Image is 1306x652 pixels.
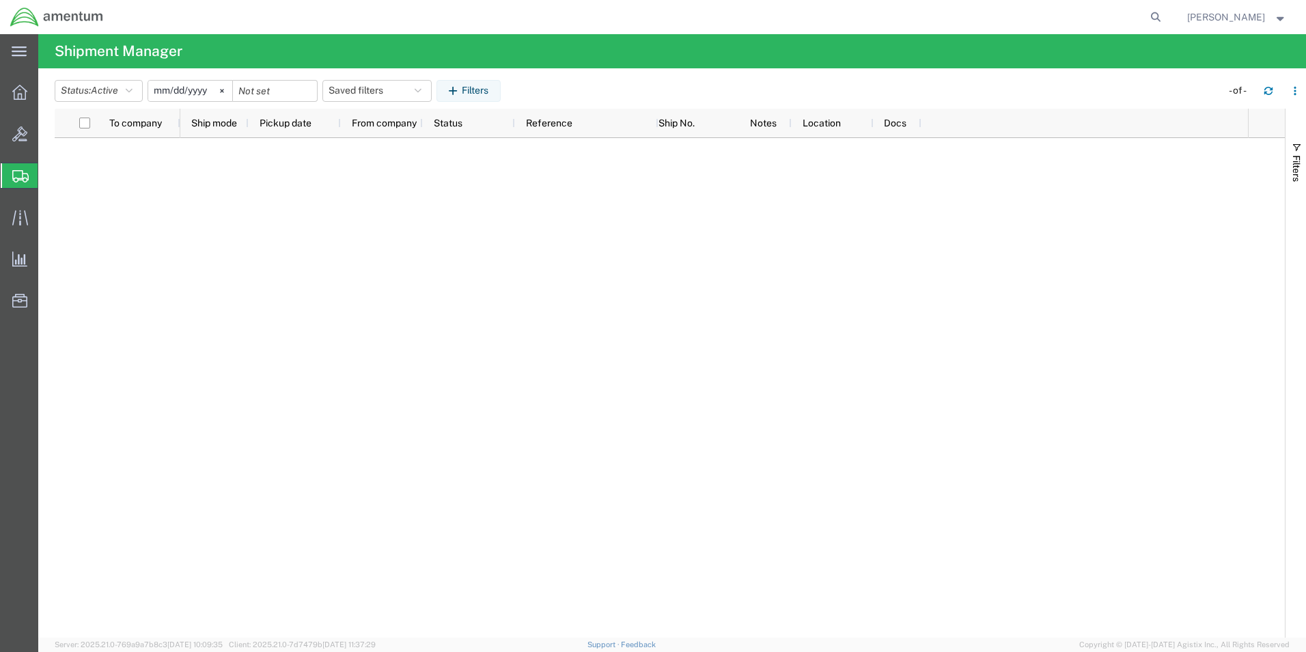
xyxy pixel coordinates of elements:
[229,640,376,649] span: Client: 2025.21.0-7d7479b
[621,640,656,649] a: Feedback
[1291,155,1302,182] span: Filters
[526,118,572,128] span: Reference
[191,118,237,128] span: Ship mode
[436,80,501,102] button: Filters
[260,118,311,128] span: Pickup date
[1229,83,1253,98] div: - of -
[109,118,162,128] span: To company
[587,640,622,649] a: Support
[148,81,232,101] input: Not set
[352,118,417,128] span: From company
[322,80,432,102] button: Saved filters
[167,640,223,649] span: [DATE] 10:09:35
[434,118,462,128] span: Status
[233,81,317,101] input: Not set
[55,640,223,649] span: Server: 2025.21.0-769a9a7b8c3
[750,118,777,128] span: Notes
[884,118,906,128] span: Docs
[55,34,182,68] h4: Shipment Manager
[1186,9,1288,25] button: [PERSON_NAME]
[91,85,118,96] span: Active
[658,118,695,128] span: Ship No.
[1187,10,1265,25] span: Joel Salinas
[803,118,841,128] span: Location
[10,7,104,27] img: logo
[55,80,143,102] button: Status:Active
[1079,639,1290,651] span: Copyright © [DATE]-[DATE] Agistix Inc., All Rights Reserved
[322,640,376,649] span: [DATE] 11:37:29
